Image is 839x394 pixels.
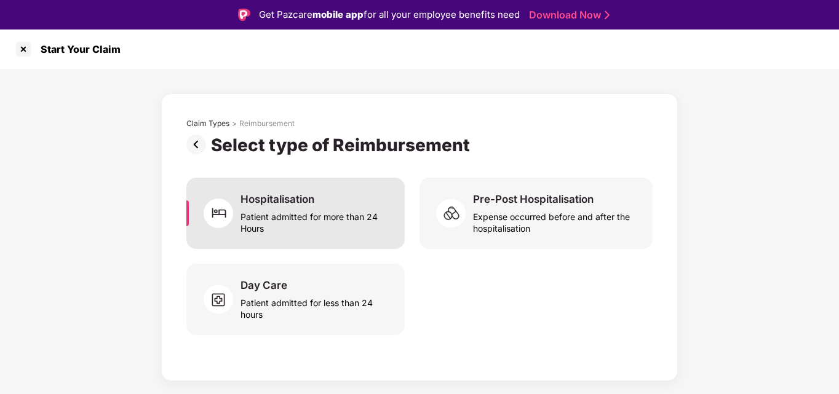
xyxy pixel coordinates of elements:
img: Logo [238,9,250,21]
a: Download Now [529,9,606,22]
img: Stroke [605,9,610,22]
img: svg+xml;base64,PHN2ZyB4bWxucz0iaHR0cDovL3d3dy53My5vcmcvMjAwMC9zdmciIHdpZHRoPSI2MCIgaGVpZ2h0PSI1OC... [204,281,241,318]
div: Reimbursement [239,119,295,128]
div: Start Your Claim [33,43,121,55]
div: Day Care [241,278,287,292]
div: > [232,119,237,128]
strong: mobile app [312,9,364,20]
div: Claim Types [186,119,229,128]
div: Get Pazcare for all your employee benefits need [259,7,520,22]
img: svg+xml;base64,PHN2ZyBpZD0iUHJldi0zMngzMiIgeG1sbnM9Imh0dHA6Ly93d3cudzMub3JnLzIwMDAvc3ZnIiB3aWR0aD... [186,135,211,154]
div: Select type of Reimbursement [211,135,475,156]
div: Patient admitted for more than 24 Hours [241,206,390,234]
div: Pre-Post Hospitalisation [473,192,594,206]
div: Patient admitted for less than 24 hours [241,292,390,320]
img: svg+xml;base64,PHN2ZyB4bWxucz0iaHR0cDovL3d3dy53My5vcmcvMjAwMC9zdmciIHdpZHRoPSI2MCIgaGVpZ2h0PSI2MC... [204,195,241,232]
img: svg+xml;base64,PHN2ZyB4bWxucz0iaHR0cDovL3d3dy53My5vcmcvMjAwMC9zdmciIHdpZHRoPSI2MCIgaGVpZ2h0PSI1OC... [436,195,473,232]
div: Hospitalisation [241,192,314,206]
div: Expense occurred before and after the hospitalisation [473,206,638,234]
